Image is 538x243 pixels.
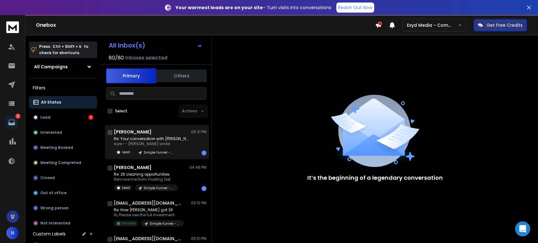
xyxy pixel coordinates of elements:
[122,221,136,226] p: Ghosted
[40,221,70,226] p: Not Interested
[114,141,189,146] p: sure -- [PERSON_NAME] wrote:
[41,100,61,105] p: All Status
[40,145,73,150] p: Meeting Booked
[29,60,97,73] button: All Campaigns
[122,150,130,155] p: Lead
[109,42,145,48] h1: All Inbox(s)
[33,231,66,237] h3: Custom Labels
[5,116,18,129] a: 2
[114,177,178,182] p: Remove me from mailing Get
[29,96,97,109] button: All Status
[191,236,206,241] p: 03:01 PM
[515,221,530,236] div: Open Intercom Messenger
[114,212,184,218] p: Hi, Please see the full investment
[29,217,97,229] button: Not Interested
[29,83,97,92] h3: Filters
[201,186,206,191] div: 1
[52,43,82,50] span: Ctrl + Shift + k
[407,22,458,28] p: Exyd Media - Commercial Cleaning
[307,173,443,182] p: It’s the beginning of a legendary conversation
[114,136,189,141] p: Re: Your conversation with [PERSON_NAME]
[336,3,374,13] a: Reach Out Now
[191,201,206,206] p: 03:10 PM
[109,54,124,62] span: 80 / 80
[125,54,167,62] h3: Inboxes selected
[150,221,180,226] p: Simple Funnel - CC - Lead Magnet
[114,207,184,212] p: Re: How [PERSON_NAME] got 26
[15,114,20,119] p: 2
[40,206,69,211] p: Wrong person
[114,164,152,171] h1: [PERSON_NAME]
[487,22,523,28] p: Get Free Credits
[106,68,156,83] button: Primary
[144,186,174,190] p: Simple Funnel - CC - Lead Magnet
[6,227,19,239] button: N
[40,175,55,180] p: Closed
[338,4,372,11] p: Reach Out Now
[176,4,263,11] strong: Your warmest leads are on your site
[39,43,88,56] p: Press to check for shortcuts.
[40,130,62,135] p: Interested
[114,200,183,206] h1: [EMAIL_ADDRESS][DOMAIN_NAME]
[29,111,97,124] button: Lead2
[40,115,50,120] p: Lead
[115,109,127,114] label: Select
[34,64,68,70] h1: All Campaigns
[40,190,67,195] p: Out of office
[189,165,206,170] p: 04:46 PM
[156,69,207,83] button: Others
[29,126,97,139] button: Interested
[191,129,206,134] p: 06:21 PM
[29,172,97,184] button: Closed
[104,39,208,52] button: All Inbox(s)
[122,185,130,190] p: Lead
[114,172,178,177] p: Re: 26 cleaning opportunities
[36,21,375,29] h1: Onebox
[176,4,331,11] p: – Turn visits into conversations
[6,21,19,33] img: logo
[29,187,97,199] button: Out of office
[29,156,97,169] button: Meeting Completed
[29,202,97,214] button: Wrong person
[29,141,97,154] button: Meeting Booked
[201,150,206,155] div: 1
[144,150,174,155] p: Simple Funnel - CC - Lead Magnet
[114,235,183,242] h1: [EMAIL_ADDRESS][DOMAIN_NAME]
[473,19,527,31] button: Get Free Credits
[114,129,152,135] h1: [PERSON_NAME]
[88,115,93,120] div: 2
[40,160,81,165] p: Meeting Completed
